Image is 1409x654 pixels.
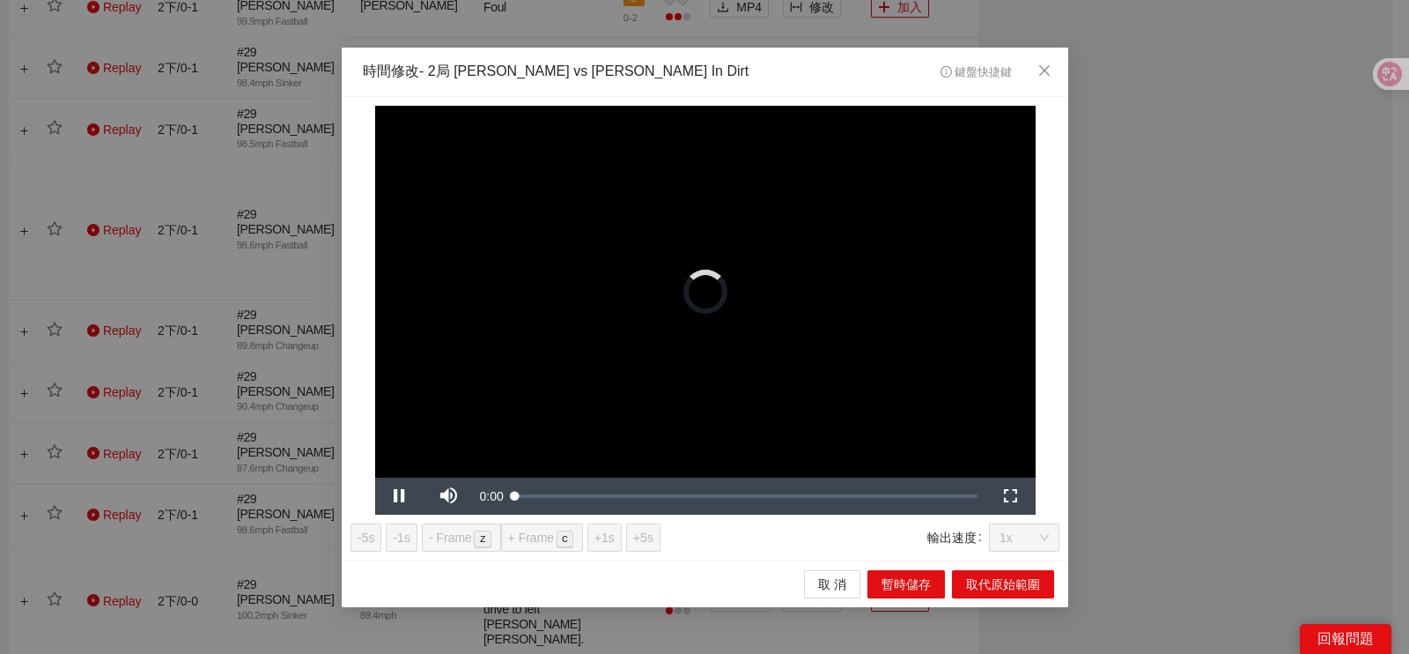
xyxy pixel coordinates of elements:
[363,62,749,82] div: 時間修改 - 2局 [PERSON_NAME] vs [PERSON_NAME] In Dirt
[479,488,503,502] span: 0:00
[927,523,989,551] label: 輸出速度
[350,523,381,551] button: -5s
[966,574,1040,593] span: 取代原始範圍
[1000,524,1049,550] span: 1x
[424,477,473,514] button: Mute
[625,523,660,551] button: +5s
[586,523,621,551] button: +1s
[1021,48,1068,95] button: Close
[374,106,1035,478] div: Video Player
[818,574,846,593] span: 取 消
[500,523,582,551] button: + Framec
[514,494,977,497] div: Progress Bar
[1037,63,1051,78] span: close
[386,523,417,551] button: -1s
[374,477,424,514] button: Pause
[940,66,1011,78] span: 鍵盤快捷鍵
[1300,624,1391,654] div: 回報問題
[867,569,945,598] button: 暫時儲存
[882,574,931,593] span: 暫時儲存
[421,523,500,551] button: - Framez
[940,66,951,78] span: info-circle
[804,569,860,598] button: 取 消
[952,569,1054,598] button: 取代原始範圍
[985,477,1035,514] button: Fullscreen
